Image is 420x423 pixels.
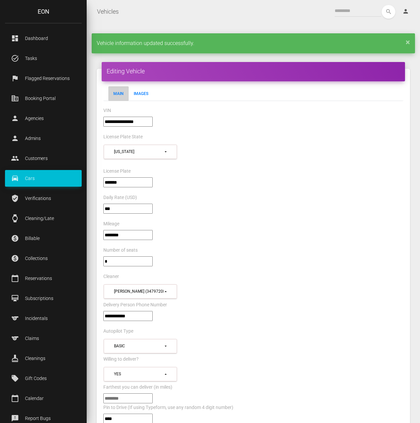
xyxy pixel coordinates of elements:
p: Booking Portal [10,93,77,103]
label: License Plate [103,168,131,175]
p: Agencies [10,113,77,123]
p: Dashboard [10,33,77,43]
div: [PERSON_NAME] (3479720825) [114,289,164,294]
label: Cleaner [103,273,119,280]
label: Number of seats [103,247,138,254]
a: calendar_today Reservations [5,270,82,287]
p: Billable [10,233,77,243]
a: flag Flagged Reservations [5,70,82,87]
h4: Editing Vehicle [107,67,400,75]
a: task_alt Tasks [5,50,82,67]
a: people Customers [5,150,82,167]
a: paid Billable [5,230,82,247]
a: verified_user Verifications [5,190,82,207]
div: Yes [114,371,164,377]
a: dashboard Dashboard [5,30,82,47]
a: calendar_today Calendar [5,390,82,407]
label: Daily Rate (USD) [103,194,137,201]
p: Gift Codes [10,373,77,383]
p: Flagged Reservations [10,73,77,83]
a: Vehicles [97,3,119,20]
i: person [402,8,409,15]
p: Subscriptions [10,293,77,303]
a: sports Claims [5,330,82,347]
div: Basic [114,343,164,349]
a: cleaning_services Cleanings [5,350,82,367]
p: Calendar [10,393,77,403]
a: person Admins [5,130,82,147]
p: Cars [10,173,77,183]
label: Delivery Person Phone Number [103,302,167,308]
button: Amr Mohamed (3479720825) [104,284,177,299]
label: Autopilot Type [103,328,133,335]
div: Vehicle information updated successfully. [92,33,415,53]
p: Reservations [10,273,77,283]
label: VIN [103,107,111,114]
button: Basic [104,339,177,353]
button: search [382,5,395,19]
p: Customers [10,153,77,163]
p: Tasks [10,53,77,63]
a: watch Cleaning/Late [5,210,82,227]
a: person [397,5,415,18]
a: paid Collections [5,250,82,267]
a: Main [108,86,129,101]
a: card_membership Subscriptions [5,290,82,307]
p: Cleanings [10,353,77,363]
p: Cleaning/Late [10,213,77,223]
p: Admins [10,133,77,143]
p: Collections [10,253,77,263]
a: sports Incidentals [5,310,82,327]
a: Images [129,86,153,101]
label: License Plate State [103,134,143,140]
a: local_offer Gift Codes [5,370,82,387]
div: [US_STATE] [114,149,164,155]
label: Willing to deliver? [103,356,139,363]
a: × [406,40,410,44]
label: Farthest you can deliver (in miles) [103,384,172,391]
button: Yes [104,367,177,381]
label: Mileage [103,221,119,227]
p: Verifications [10,193,77,203]
label: Pin to Drive (If using Typeform, use any random 4 digit number) [103,404,233,411]
a: corporate_fare Booking Portal [5,90,82,107]
p: Claims [10,333,77,343]
p: Incidentals [10,313,77,323]
button: New York [104,145,177,159]
a: person Agencies [5,110,82,127]
a: drive_eta Cars [5,170,82,187]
